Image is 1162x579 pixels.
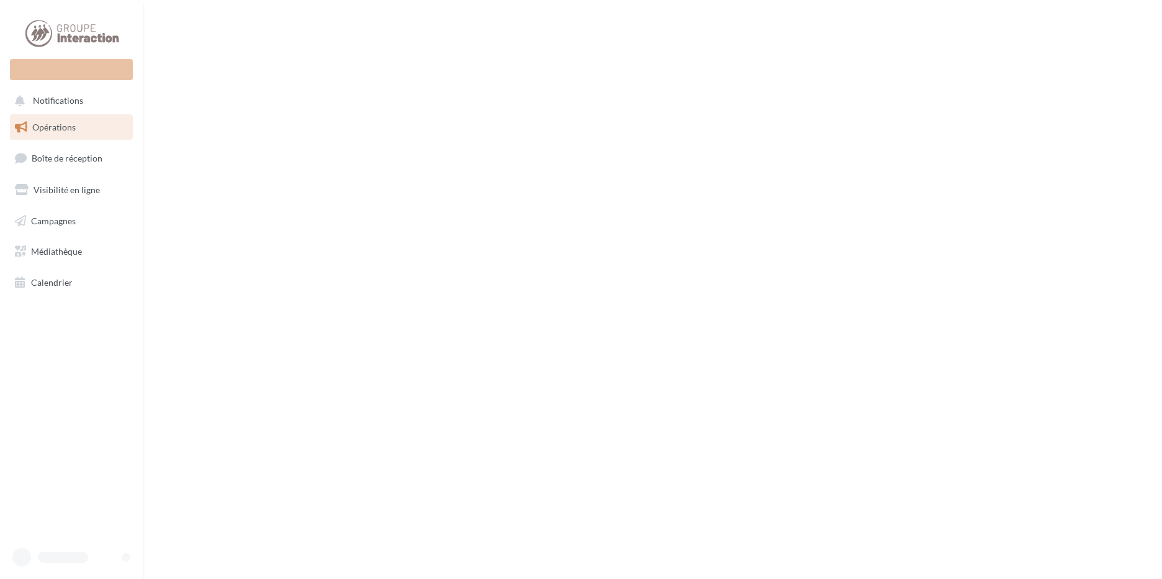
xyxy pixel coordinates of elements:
[34,185,100,195] span: Visibilité en ligne
[10,59,133,80] div: Nouvelle campagne
[31,246,82,257] span: Médiathèque
[7,208,135,234] a: Campagnes
[7,114,135,140] a: Opérations
[31,215,76,226] span: Campagnes
[31,277,73,288] span: Calendrier
[7,239,135,265] a: Médiathèque
[7,177,135,203] a: Visibilité en ligne
[32,153,102,163] span: Boîte de réception
[32,122,76,132] span: Opérations
[33,96,83,106] span: Notifications
[7,270,135,296] a: Calendrier
[7,145,135,171] a: Boîte de réception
